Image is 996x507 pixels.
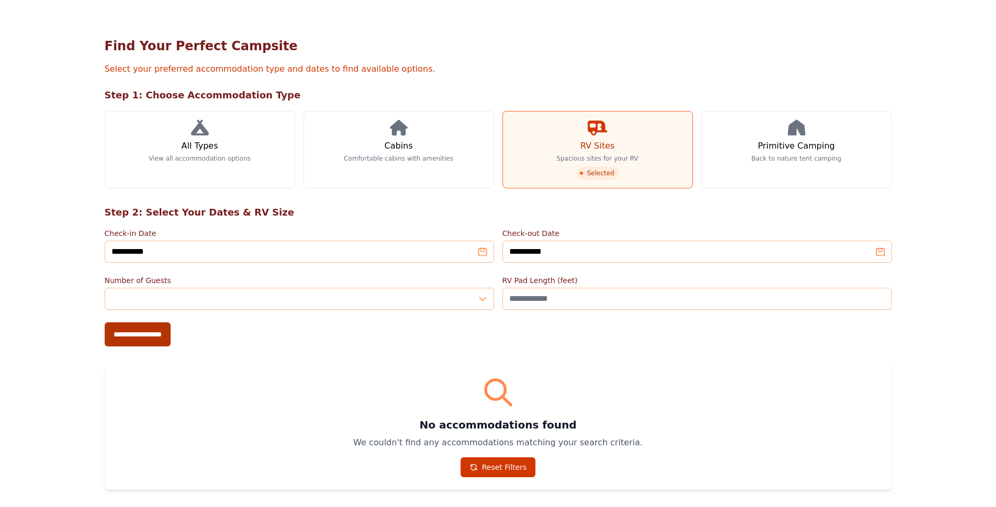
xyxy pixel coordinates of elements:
h3: Primitive Camping [758,140,835,152]
h3: No accommodations found [117,418,879,432]
h2: Step 1: Choose Accommodation Type [105,88,892,103]
a: Reset Filters [461,457,536,477]
p: Comfortable cabins with amenities [344,154,453,163]
a: All Types View all accommodation options [105,111,295,188]
p: Spacious sites for your RV [556,154,638,163]
a: Primitive Camping Back to nature tent camping [701,111,892,188]
h3: RV Sites [580,140,614,152]
h2: Step 2: Select Your Dates & RV Size [105,205,892,220]
label: RV Pad Length (feet) [502,275,892,286]
label: Number of Guests [105,275,494,286]
h3: All Types [181,140,218,152]
p: Back to nature tent camping [752,154,842,163]
a: Cabins Comfortable cabins with amenities [304,111,494,188]
p: View all accommodation options [149,154,251,163]
p: Select your preferred accommodation type and dates to find available options. [105,63,892,75]
a: RV Sites Spacious sites for your RV Selected [502,111,693,188]
span: Selected [576,167,618,179]
label: Check-in Date [105,228,494,239]
h1: Find Your Perfect Campsite [105,38,892,54]
h3: Cabins [384,140,412,152]
p: We couldn't find any accommodations matching your search criteria. [117,436,879,449]
label: Check-out Date [502,228,892,239]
